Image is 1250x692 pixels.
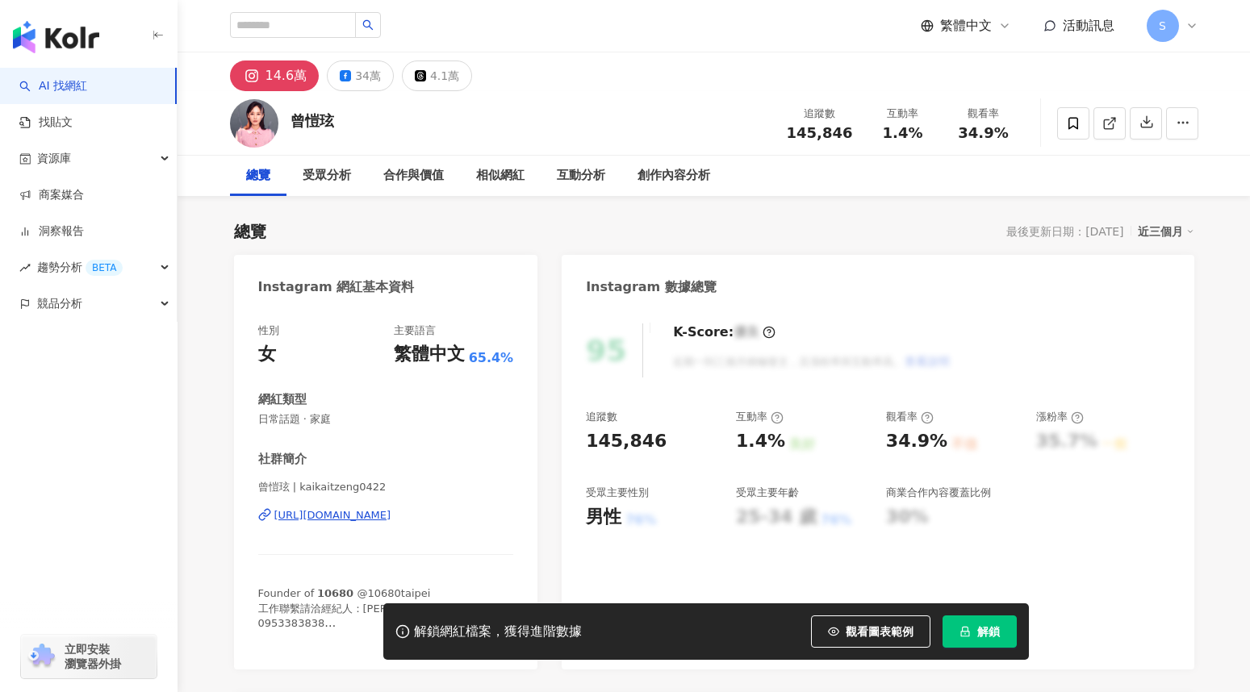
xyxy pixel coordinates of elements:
[21,635,157,678] a: chrome extension立即安裝 瀏覽器外掛
[886,429,947,454] div: 34.9%
[811,615,930,648] button: 觀看圖表範例
[586,429,667,454] div: 145,846
[19,223,84,240] a: 洞察報告
[673,323,776,341] div: K-Score :
[230,99,278,148] img: KOL Avatar
[258,412,514,427] span: 日常話題 · 家庭
[586,505,621,530] div: 男性
[469,349,514,367] span: 65.4%
[958,125,1008,141] span: 34.9%
[37,249,123,286] span: 趨勢分析
[787,106,853,122] div: 追蹤數
[258,278,415,296] div: Instagram 網紅基本資料
[258,323,279,338] div: 性別
[943,615,1017,648] button: 解鎖
[430,65,459,87] div: 4.1萬
[736,486,799,500] div: 受眾主要年齡
[265,65,307,87] div: 14.6萬
[959,626,971,637] span: lock
[303,166,351,186] div: 受眾分析
[362,19,374,31] span: search
[736,410,784,424] div: 互動率
[638,166,710,186] div: 創作內容分析
[586,278,717,296] div: Instagram 數據總覽
[19,115,73,131] a: 找貼文
[258,508,514,523] a: [URL][DOMAIN_NAME]
[886,486,991,500] div: 商業合作內容覆蓋比例
[586,486,649,500] div: 受眾主要性別
[258,480,514,494] span: 曾愷玹 | kaikaitzeng0422
[1159,17,1166,35] span: S
[402,60,472,91] button: 4.1萬
[1063,18,1114,33] span: 活動訊息
[65,642,121,671] span: 立即安裝 瀏覽器外掛
[258,587,485,658] span: Founder of 𝟭𝟬𝟲𝟴𝟬 @10680taipei 工作聯繫請洽經紀人：[PERSON_NAME] 0953383838 WeChat & LINE ID：eileenhelenahsu...
[394,342,465,367] div: 繁體中文
[86,260,123,276] div: BETA
[37,286,82,322] span: 競品分析
[258,451,307,468] div: 社群簡介
[953,106,1014,122] div: 觀看率
[476,166,525,186] div: 相似網紅
[37,140,71,177] span: 資源庫
[234,220,266,243] div: 總覽
[846,625,913,638] span: 觀看圖表範例
[355,65,381,87] div: 34萬
[327,60,394,91] button: 34萬
[13,21,99,53] img: logo
[394,323,436,338] div: 主要語言
[230,60,320,91] button: 14.6萬
[1006,225,1123,238] div: 最後更新日期：[DATE]
[291,110,334,131] div: 曾愷玹
[787,124,853,141] span: 145,846
[557,166,605,186] div: 互動分析
[383,166,444,186] div: 合作與價值
[1138,221,1194,242] div: 近三個月
[414,623,582,640] div: 解鎖網紅檔案，獲得進階數據
[19,187,84,203] a: 商案媒合
[258,342,276,367] div: 女
[26,644,57,669] img: chrome extension
[1036,410,1084,424] div: 漲粉率
[883,125,923,141] span: 1.4%
[19,262,31,273] span: rise
[246,166,270,186] div: 總覽
[872,106,934,122] div: 互動率
[586,410,617,424] div: 追蹤數
[940,17,992,35] span: 繁體中文
[736,429,785,454] div: 1.4%
[977,625,1000,638] span: 解鎖
[258,391,307,408] div: 網紅類型
[19,78,87,94] a: searchAI 找網紅
[274,508,391,523] div: [URL][DOMAIN_NAME]
[886,410,934,424] div: 觀看率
